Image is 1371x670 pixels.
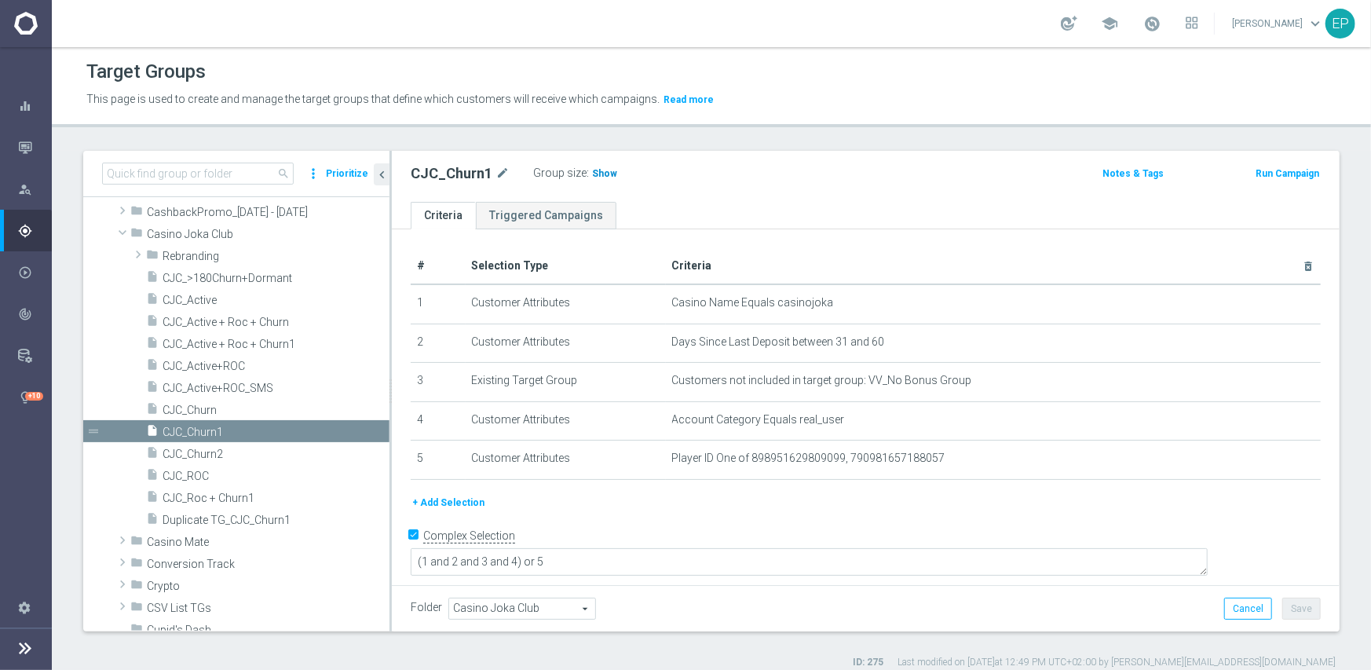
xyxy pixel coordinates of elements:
[146,292,159,310] i: insert_drive_file
[163,360,389,373] span: CJC_Active&#x2B;ROC
[25,392,43,401] div: +10
[1302,260,1314,273] i: delete_forever
[146,314,159,332] i: insert_drive_file
[476,202,616,229] a: Triggered Campaigns
[466,363,666,402] td: Existing Target Group
[1101,165,1165,182] button: Notes & Tags
[163,382,389,395] span: CJC_Active&#x2B;ROC_SMS
[163,514,389,527] span: Duplicate TG_CJC_Churn1
[17,350,52,362] button: Data Studio
[17,308,52,320] button: track_changes Analyze
[592,168,617,179] span: Show
[163,294,389,307] span: CJC_Active
[86,60,206,83] h1: Target Groups
[18,307,32,321] i: track_changes
[8,587,41,628] div: Settings
[18,85,51,126] div: Dashboard
[533,167,587,180] label: Group size
[146,490,159,508] i: insert_drive_file
[147,228,389,241] span: Casino Joka Club
[466,248,666,284] th: Selection Type
[147,580,389,593] span: Crypto
[146,380,159,398] i: insert_drive_file
[18,376,51,418] div: Optibot
[853,656,883,669] label: ID: 275
[163,492,389,505] span: CJC_Roc &#x2B; Churn1
[374,163,389,185] button: chevron_left
[130,556,143,574] i: folder
[146,248,159,266] i: folder
[147,536,389,549] span: Casino Mate
[672,259,712,272] span: Criteria
[17,391,52,404] button: lightbulb Optibot +10
[466,324,666,363] td: Customer Attributes
[17,183,52,196] button: person_search Explore
[17,141,52,154] button: Mission Control
[18,224,51,238] div: Plan
[672,296,834,309] span: Casino Name Equals casinojoka
[1254,165,1321,182] button: Run Campaign
[146,468,159,486] i: insert_drive_file
[587,167,589,180] label: :
[411,284,466,324] td: 1
[411,248,466,284] th: #
[1282,598,1321,620] button: Save
[163,448,389,461] span: CJC_Churn2
[146,336,159,354] i: insert_drive_file
[130,600,143,618] i: folder
[17,100,52,112] button: equalizer Dashboard
[466,284,666,324] td: Customer Attributes
[146,358,159,376] i: insert_drive_file
[1224,598,1272,620] button: Cancel
[163,316,389,329] span: CJC_Active &#x2B; Roc &#x2B; Churn
[147,558,389,571] span: Conversion Track
[411,494,486,511] button: + Add Selection
[411,441,466,480] td: 5
[411,164,492,183] h2: CJC_Churn1
[146,402,159,420] i: insert_drive_file
[17,266,52,279] div: play_circle_outline Execute
[411,363,466,402] td: 3
[662,91,715,108] button: Read more
[130,578,143,596] i: folder
[466,441,666,480] td: Customer Attributes
[411,202,476,229] a: Criteria
[163,404,389,417] span: CJC_Churn
[1101,15,1118,32] span: school
[672,452,945,465] span: Player ID One of 898951629809099, 790981657188057
[672,374,972,387] span: Customers not included in target group: VV_No Bonus Group
[130,204,143,222] i: folder
[146,446,159,464] i: insert_drive_file
[411,324,466,363] td: 2
[17,225,52,237] button: gps_fixed Plan
[672,335,885,349] span: Days Since Last Deposit between 31 and 60
[411,601,442,614] label: Folder
[17,600,31,614] i: settings
[672,413,845,427] span: Account Category Equals real_user
[146,424,159,442] i: insert_drive_file
[18,126,51,168] div: Mission Control
[147,624,389,637] span: Cupid&#x27;s Dash
[18,390,32,405] i: lightbulb
[163,250,389,263] span: Rebranding
[163,470,389,483] span: CJC_ROC
[18,182,51,196] div: Explore
[375,167,389,182] i: chevron_left
[18,182,32,196] i: person_search
[147,206,389,219] span: CashbackPromo_09 - 22 June2025
[130,226,143,244] i: folder
[411,401,466,441] td: 4
[102,163,294,185] input: Quick find group or folder
[466,401,666,441] td: Customer Attributes
[277,167,290,180] span: search
[163,426,389,439] span: CJC_Churn1
[18,307,51,321] div: Analyze
[495,164,510,183] i: mode_edit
